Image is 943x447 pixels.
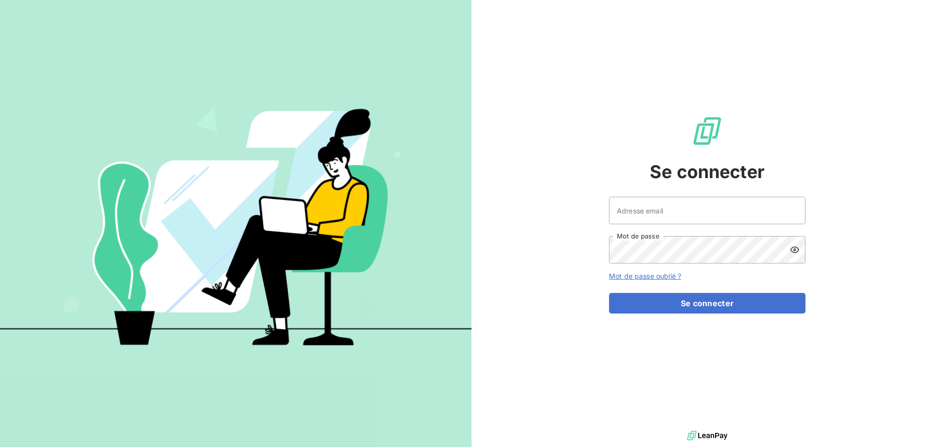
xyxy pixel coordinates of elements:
img: Logo LeanPay [692,115,723,147]
span: Se connecter [650,158,765,185]
a: Mot de passe oublié ? [609,272,681,280]
input: placeholder [609,197,805,224]
button: Se connecter [609,293,805,314]
img: logo [687,428,727,443]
